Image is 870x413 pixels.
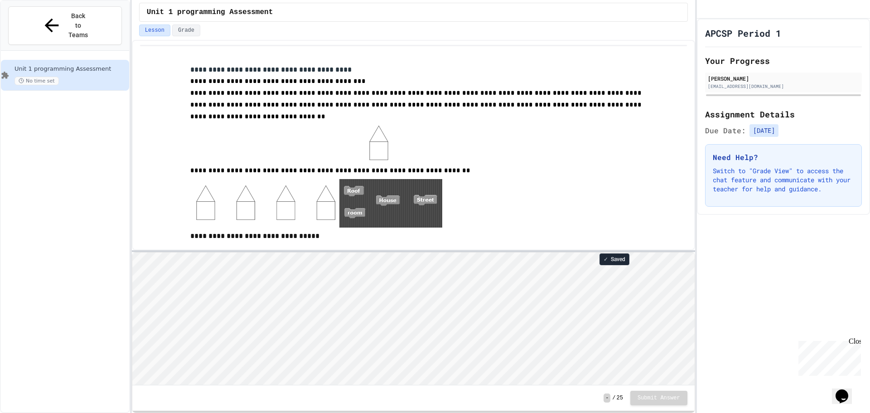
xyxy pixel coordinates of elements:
h3: Need Help? [713,152,854,163]
div: Chat with us now!Close [4,4,63,58]
button: Grade [172,24,200,36]
button: Lesson [139,24,170,36]
h2: Assignment Details [705,108,862,121]
h2: Your Progress [705,54,862,67]
span: [DATE] [749,124,778,137]
iframe: chat widget [795,337,861,376]
span: Due Date: [705,125,746,136]
div: [PERSON_NAME] [708,74,859,83]
span: Unit 1 programming Assessment [14,65,127,73]
span: Back to Teams [68,11,89,40]
p: Switch to "Grade View" to access the chat feature and communicate with your teacher for help and ... [713,166,854,194]
button: Back to Teams [8,6,122,45]
h1: APCSP Period 1 [705,27,781,39]
iframe: chat widget [832,377,861,404]
span: No time set [14,77,59,85]
div: [EMAIL_ADDRESS][DOMAIN_NAME] [708,83,859,90]
span: Unit 1 programming Assessment [147,7,273,18]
